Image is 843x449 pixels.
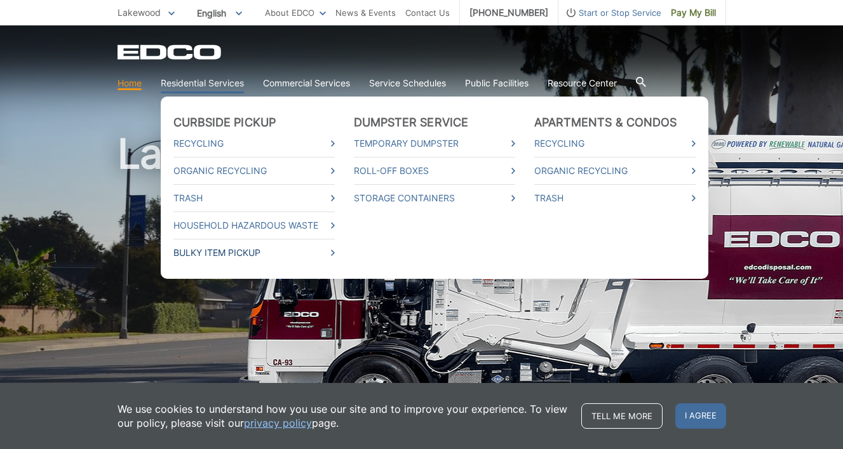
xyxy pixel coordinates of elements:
a: Tell me more [581,403,663,429]
h1: Lakewood [118,133,726,412]
a: Public Facilities [465,76,529,90]
a: Bulky Item Pickup [173,246,335,260]
a: Trash [534,191,696,205]
a: Commercial Services [263,76,350,90]
a: News & Events [335,6,396,20]
a: Dumpster Service [354,116,469,130]
span: I agree [675,403,726,429]
a: Trash [173,191,335,205]
p: We use cookies to understand how you use our site and to improve your experience. To view our pol... [118,402,569,430]
a: Service Schedules [369,76,446,90]
a: Household Hazardous Waste [173,218,335,232]
a: Contact Us [405,6,450,20]
a: Roll-Off Boxes [354,164,515,178]
a: Resource Center [548,76,617,90]
span: Pay My Bill [671,6,716,20]
span: Lakewood [118,7,161,18]
a: Recycling [173,137,335,151]
a: Curbside Pickup [173,116,276,130]
a: Temporary Dumpster [354,137,515,151]
a: Home [118,76,142,90]
a: Organic Recycling [173,164,335,178]
a: EDCD logo. Return to the homepage. [118,44,223,60]
a: Storage Containers [354,191,515,205]
a: Apartments & Condos [534,116,677,130]
a: Organic Recycling [534,164,696,178]
a: Residential Services [161,76,244,90]
a: Recycling [534,137,696,151]
span: English [187,3,252,23]
a: privacy policy [244,416,312,430]
a: About EDCO [265,6,326,20]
